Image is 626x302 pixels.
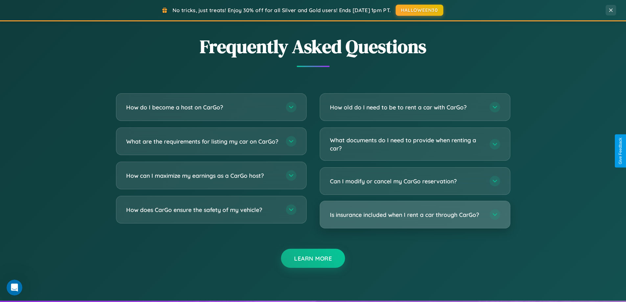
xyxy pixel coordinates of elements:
[396,5,443,16] button: HALLOWEEN30
[116,34,510,59] h2: Frequently Asked Questions
[330,211,483,219] h3: Is insurance included when I rent a car through CarGo?
[126,206,279,214] h3: How does CarGo ensure the safety of my vehicle?
[7,280,22,295] iframe: Intercom live chat
[330,136,483,152] h3: What documents do I need to provide when renting a car?
[126,137,279,146] h3: What are the requirements for listing my car on CarGo?
[618,138,623,164] div: Give Feedback
[126,103,279,111] h3: How do I become a host on CarGo?
[126,172,279,180] h3: How can I maximize my earnings as a CarGo host?
[330,103,483,111] h3: How old do I need to be to rent a car with CarGo?
[330,177,483,185] h3: Can I modify or cancel my CarGo reservation?
[173,7,391,13] span: No tricks, just treats! Enjoy 30% off for all Silver and Gold users! Ends [DATE] 1pm PT.
[281,249,345,268] button: Learn More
